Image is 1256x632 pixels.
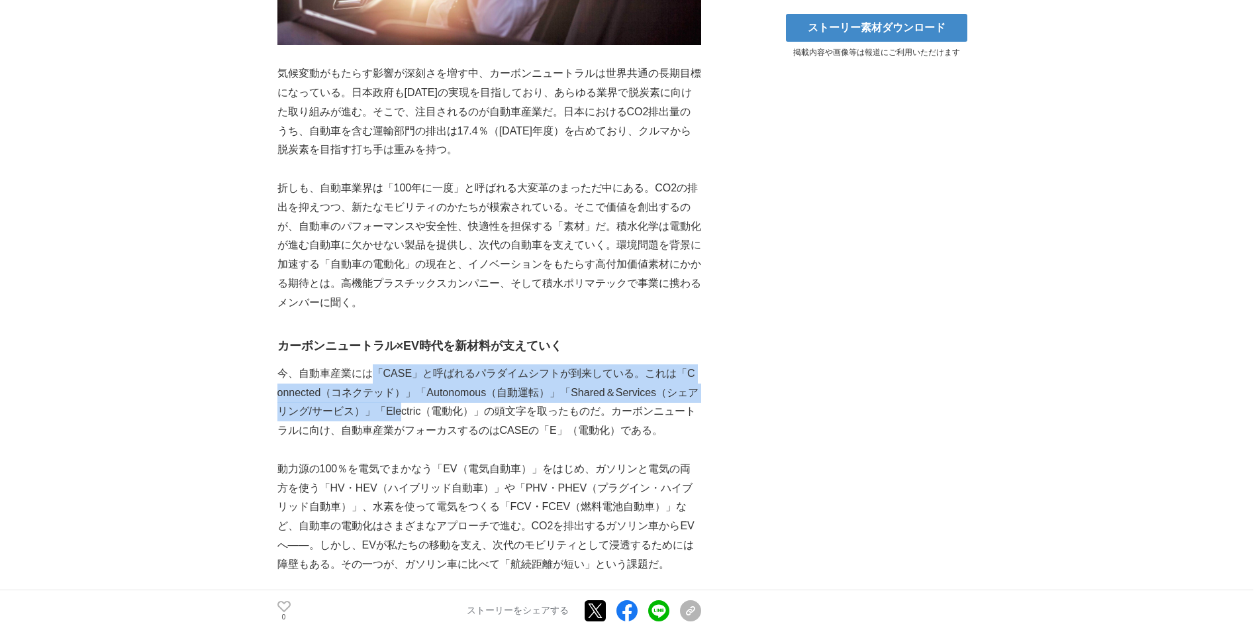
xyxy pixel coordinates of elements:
[277,460,701,574] p: 動力源の100％を電気でまかなう「EV（電気自動車）」をはじめ、ガソリンと電気の両方を使う「HV・HEV（ハイブリッド自動車）」や「PHV・PHEV（プラグイン・ハイブリッド自動車）」、水素を使...
[277,179,701,313] p: 折しも、自動車業界は「100年に一度」と呼ばれる大変革のまっただ中にある。CO2の排出を抑えつつ、新たなモビリティのかたちが模索されている。そこで価値を創出するのが、自動車のパフォーマンスや安全...
[786,14,967,42] a: ストーリー素材ダウンロード
[467,606,569,617] p: ストーリーをシェアする
[277,364,701,441] p: 今、自動車産業には「CASE」と呼ばれるパラダイムシフトが到来している。これは「Connected（コネクテッド）」「Autonomous（自動運転）」「Shared＆Services（シェアリ...
[277,64,701,160] p: 気候変動がもたらす影響が深刻さを増す中、カーボンニュートラルは世界共通の長期目標になっている。日本政府も[DATE]の実現を目指しており、あらゆる業界で脱炭素に向けた取り組みが進む。そこで、注目...
[277,614,291,621] p: 0
[777,47,976,58] p: 掲載内容や画像等は報道にご利用いただけます
[277,339,563,352] strong: カーボンニュートラル×EV時代を新材料が支えていく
